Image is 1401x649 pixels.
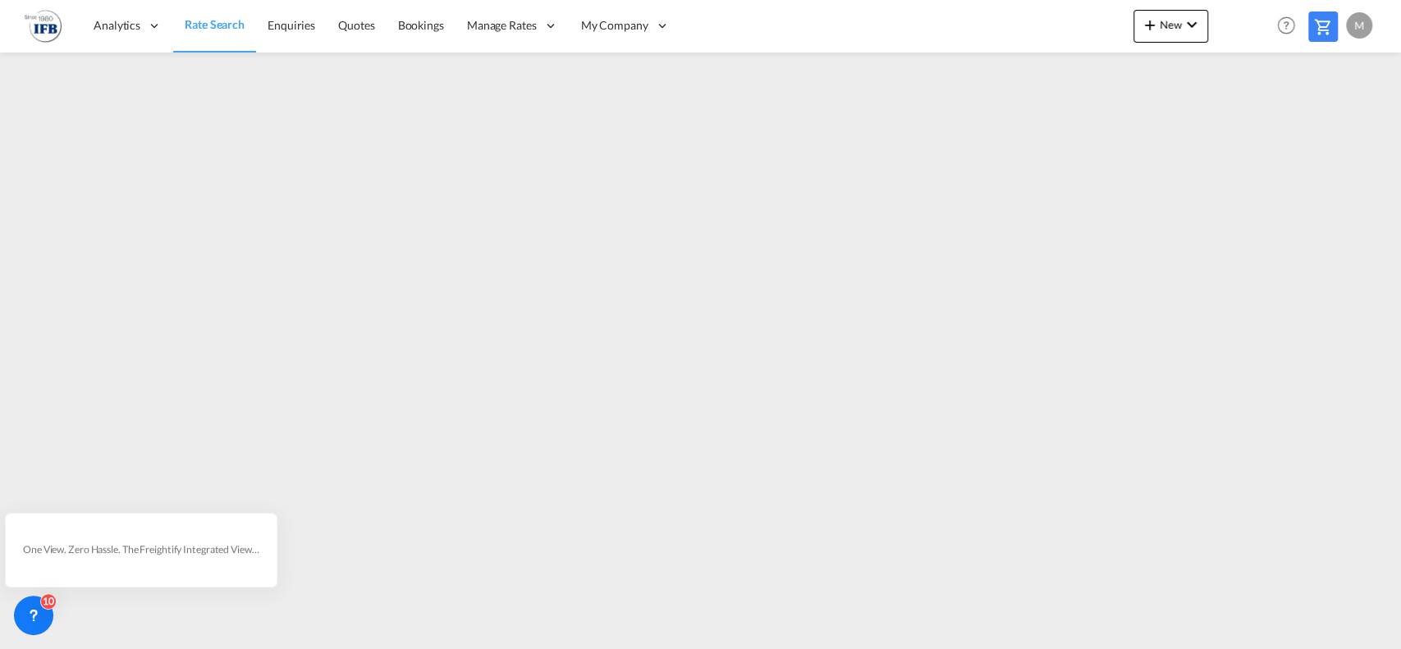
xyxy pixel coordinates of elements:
div: M [1346,12,1372,39]
span: Rate Search [185,17,245,31]
span: Help [1272,11,1300,39]
span: Analytics [94,17,140,34]
span: My Company [581,17,648,34]
md-icon: icon-plus 400-fg [1140,15,1160,34]
span: Quotes [338,18,374,32]
md-icon: icon-chevron-down [1182,15,1202,34]
span: Enquiries [268,18,315,32]
img: 2b726980256c11eeaa87296e05903fd5.png [25,7,62,44]
div: Help [1272,11,1308,41]
button: icon-plus 400-fgNewicon-chevron-down [1133,10,1208,43]
span: Manage Rates [467,17,537,34]
span: New [1140,18,1202,31]
span: Bookings [398,18,444,32]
